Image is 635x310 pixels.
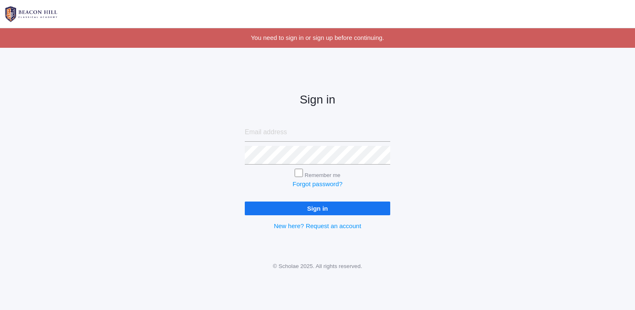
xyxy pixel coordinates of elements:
label: Remember me [305,172,340,178]
a: Forgot password? [293,180,342,187]
input: Email address [245,123,390,142]
input: Sign in [245,202,390,215]
a: New here? Request an account [274,222,361,229]
h2: Sign in [245,93,390,106]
